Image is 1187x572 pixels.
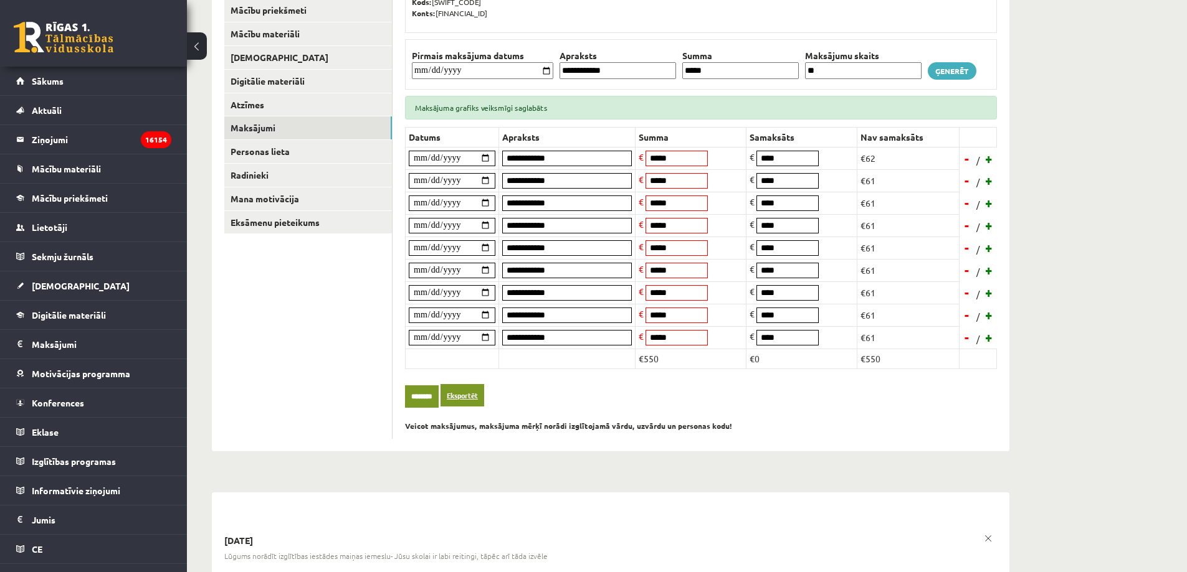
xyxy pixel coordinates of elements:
span: CE [32,543,42,555]
th: Nav samaksāts [857,127,960,147]
a: + [983,238,996,257]
a: Rīgas 1. Tālmācības vidusskola [14,22,113,53]
a: + [983,306,996,324]
span: € [639,151,644,162]
a: - [961,306,973,324]
span: / [975,310,981,323]
a: Personas lieta [224,140,392,163]
span: € [750,331,755,342]
p: [DATE] [224,535,997,547]
span: Mācību materiāli [32,163,101,174]
span: / [975,198,981,211]
a: Atzīmes [224,93,392,116]
a: - [961,261,973,279]
a: Maksājumi [224,116,392,139]
a: Maksājumi [16,330,171,359]
span: / [975,332,981,345]
a: Ziņojumi16154 [16,125,171,154]
span: Jumis [32,514,55,525]
td: €61 [857,192,960,214]
th: Datums [406,127,499,147]
span: / [975,154,981,167]
a: Digitālie materiāli [224,70,392,93]
span: Motivācijas programma [32,368,130,379]
span: € [750,308,755,319]
div: Maksājuma grafiks veiksmīgi saglabāts [405,96,997,120]
span: / [975,243,981,256]
span: Konferences [32,397,84,408]
span: Eklase [32,426,59,438]
th: Summa [636,127,746,147]
b: Konts: [412,8,436,18]
td: €61 [857,237,960,259]
a: Sākums [16,67,171,95]
span: € [750,241,755,252]
a: - [961,283,973,302]
a: + [983,194,996,212]
span: Lūgums norādīt izglītības iestādes maiņas iemeslu- Jūsu skolai ir labi reitingi, tāpēc arī tāda i... [224,551,548,561]
a: Aktuāli [16,96,171,124]
a: Lietotāji [16,213,171,241]
span: / [975,265,981,278]
span: € [639,218,644,230]
a: Konferences [16,388,171,417]
a: Sekmju žurnāls [16,242,171,271]
span: € [639,286,644,297]
span: / [975,220,981,233]
td: €61 [857,169,960,192]
span: € [639,331,644,342]
a: + [983,149,996,168]
th: Apraksts [499,127,636,147]
a: [DEMOGRAPHIC_DATA] [16,271,171,300]
a: - [961,238,973,257]
a: + [983,261,996,279]
span: Izglītības programas [32,456,116,467]
span: Aktuāli [32,105,62,116]
span: Digitālie materiāli [32,309,106,321]
a: Mana motivācija [224,187,392,210]
a: Radinieki [224,164,392,187]
span: / [975,288,981,301]
th: Summa [679,49,802,62]
a: Motivācijas programma [16,359,171,388]
a: - [961,171,973,190]
td: €61 [857,304,960,326]
legend: Maksājumi [32,330,171,359]
span: Sekmju žurnāls [32,251,93,262]
span: Informatīvie ziņojumi [32,485,120,496]
a: Eksportēt [441,384,484,407]
td: €0 [746,349,857,368]
a: - [961,328,973,347]
b: Veicot maksājumus, maksājuma mērķī norādi izglītojamā vārdu, uzvārdu un personas kodu! [405,421,732,431]
td: €62 [857,147,960,169]
a: Digitālie materiāli [16,301,171,329]
th: Pirmais maksājuma datums [409,49,556,62]
span: / [975,176,981,189]
a: Izglītības programas [16,447,171,476]
span: Lietotāji [32,222,67,233]
span: € [750,151,755,162]
span: € [639,263,644,274]
span: € [750,174,755,185]
span: € [750,286,755,297]
a: + [983,283,996,302]
a: - [961,149,973,168]
span: € [639,308,644,319]
td: €550 [857,349,960,368]
td: €550 [636,349,746,368]
span: Mācību priekšmeti [32,192,108,204]
a: Mācību priekšmeti [16,184,171,212]
a: Ģenerēt [928,62,976,80]
a: + [983,171,996,190]
a: Mācību materiāli [224,22,392,45]
a: Mācību materiāli [16,154,171,183]
td: €61 [857,214,960,237]
a: Jumis [16,505,171,534]
legend: Ziņojumi [32,125,171,154]
a: [DEMOGRAPHIC_DATA] [224,46,392,69]
span: [DEMOGRAPHIC_DATA] [32,280,130,291]
a: Eklase [16,418,171,446]
a: Informatīvie ziņojumi [16,476,171,505]
a: Eksāmenu pieteikums [224,211,392,234]
a: - [961,194,973,212]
